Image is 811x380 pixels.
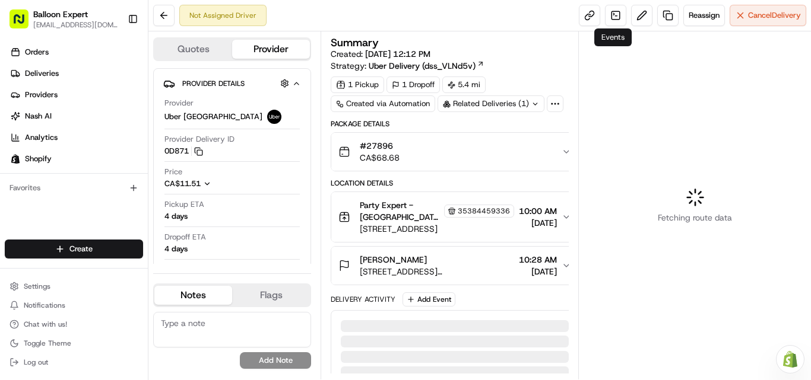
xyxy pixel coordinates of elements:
[232,40,310,59] button: Provider
[360,199,442,223] span: Party Expert - [GEOGRAPHIC_DATA] Store Employee
[360,140,400,152] span: #27896
[24,339,71,348] span: Toggle Theme
[519,266,557,277] span: [DATE]
[164,244,188,254] div: 4 days
[33,20,118,30] button: [EMAIL_ADDRESS][DOMAIN_NAME]
[5,128,148,147] a: Analytics
[24,301,65,310] span: Notifications
[331,119,579,129] div: Package Details
[331,133,578,171] button: #27896CA$68.68
[331,295,395,304] div: Delivery Activity
[5,297,143,314] button: Notifications
[164,111,262,122] span: Uber [GEOGRAPHIC_DATA]
[164,146,203,157] button: 0D871
[163,74,301,93] button: Provider Details
[403,292,455,306] button: Add Event
[154,286,232,305] button: Notes
[25,68,59,79] span: Deliveries
[331,60,484,72] div: Strategy:
[331,76,384,93] div: 1 Pickup
[5,178,143,197] div: Favorites
[5,5,123,33] button: Balloon Expert[EMAIL_ADDRESS][DOMAIN_NAME]
[164,98,194,108] span: Provider
[5,316,143,333] button: Chat with us!
[689,10,720,21] span: Reassign
[331,192,578,242] button: Party Expert - [GEOGRAPHIC_DATA] Store Employee35384459336[STREET_ADDRESS]10:00 AM[DATE]
[519,205,557,217] span: 10:00 AM
[154,40,232,59] button: Quotes
[5,240,143,258] button: Create
[232,286,310,305] button: Flags
[69,244,93,254] span: Create
[5,43,148,62] a: Orders
[24,282,50,291] span: Settings
[360,223,514,235] span: [STREET_ADDRESS]
[331,48,430,60] span: Created:
[182,79,245,88] span: Provider Details
[164,232,206,242] span: Dropoff ETA
[442,76,486,93] div: 5.4 mi
[748,10,801,21] span: Cancel Delivery
[5,107,148,126] a: Nash AI
[164,211,188,222] div: 4 days
[164,178,201,189] span: CA$11.51
[25,111,52,122] span: Nash AI
[438,95,544,112] div: Related Deliveries (1)
[458,206,510,216] span: 35384459336
[369,60,484,72] a: Uber Delivery (dss_VLNd5v)
[5,64,148,83] a: Deliveries
[683,5,725,26] button: Reassign
[360,266,514,277] span: [STREET_ADDRESS] [STREET_ADDRESS]
[164,199,204,210] span: Pickup ETA
[658,212,732,223] span: Fetching route data
[24,357,48,367] span: Log out
[5,335,143,352] button: Toggle Theme
[11,154,20,164] img: Shopify logo
[360,152,400,164] span: CA$68.68
[164,167,182,177] span: Price
[164,134,235,145] span: Provider Delivery ID
[369,60,476,72] span: Uber Delivery (dss_VLNd5v)
[267,110,281,124] img: uber-new-logo.jpeg
[5,278,143,295] button: Settings
[331,37,379,48] h3: Summary
[360,254,427,266] span: [PERSON_NAME]
[164,178,269,189] button: CA$11.51
[331,247,578,285] button: [PERSON_NAME][STREET_ADDRESS] [STREET_ADDRESS]10:28 AM[DATE]
[331,178,579,188] div: Location Details
[730,5,806,26] button: CancelDelivery
[519,217,557,229] span: [DATE]
[5,354,143,371] button: Log out
[331,95,435,112] a: Created via Automation
[25,154,52,164] span: Shopify
[25,90,58,100] span: Providers
[24,320,67,329] span: Chat with us!
[387,76,440,93] div: 1 Dropoff
[5,149,148,168] a: Shopify
[25,47,49,58] span: Orders
[5,85,148,104] a: Providers
[25,132,58,143] span: Analytics
[519,254,557,266] span: 10:28 AM
[594,28,632,46] div: Events
[365,49,430,59] span: [DATE] 12:12 PM
[33,8,88,20] button: Balloon Expert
